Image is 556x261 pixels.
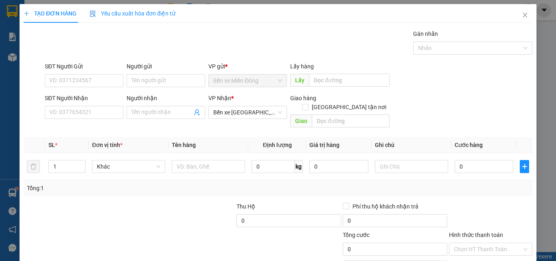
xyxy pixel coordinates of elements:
[24,10,77,17] span: TẠO ĐƠN HÀNG
[208,62,287,71] div: VP gửi
[413,31,438,37] label: Gán nhãn
[290,74,309,87] span: Lấy
[290,95,316,101] span: Giao hàng
[343,232,370,238] span: Tổng cước
[127,62,205,71] div: Người gửi
[236,203,255,210] span: Thu Hộ
[172,142,196,148] span: Tên hàng
[56,44,108,71] li: VP Bến xe [GEOGRAPHIC_DATA]
[27,160,40,173] button: delete
[208,95,231,101] span: VP Nhận
[290,114,312,127] span: Giao
[449,232,503,238] label: Hình thức thanh toán
[45,62,123,71] div: SĐT Người Gửi
[90,11,96,17] img: icon
[372,137,451,153] th: Ghi chú
[290,63,314,70] span: Lấy hàng
[92,142,123,148] span: Đơn vị tính
[127,94,205,103] div: Người nhận
[520,160,529,173] button: plus
[213,106,282,118] span: Bến xe Quảng Ngãi
[90,10,175,17] span: Yêu cầu xuất hóa đơn điện tử
[309,142,339,148] span: Giá trị hàng
[349,202,422,211] span: Phí thu hộ khách nhận trả
[4,4,118,35] li: Rạng Đông Buslines
[309,160,368,173] input: 0
[520,163,529,170] span: plus
[27,184,215,193] div: Tổng: 1
[375,160,448,173] input: Ghi Chú
[522,12,528,18] span: close
[24,11,29,16] span: plus
[295,160,303,173] span: kg
[194,109,200,116] span: user-add
[48,142,55,148] span: SL
[45,94,123,103] div: SĐT Người Nhận
[308,103,389,112] span: [GEOGRAPHIC_DATA] tận nơi
[213,75,282,87] span: Bến xe Miền Đông
[312,114,389,127] input: Dọc đường
[263,142,291,148] span: Định lượng
[97,160,160,173] span: Khác
[172,160,245,173] input: VD: Bàn, Ghế
[309,74,389,87] input: Dọc đường
[4,44,56,62] li: VP Bến xe Miền Đông
[455,142,483,148] span: Cước hàng
[514,4,536,27] button: Close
